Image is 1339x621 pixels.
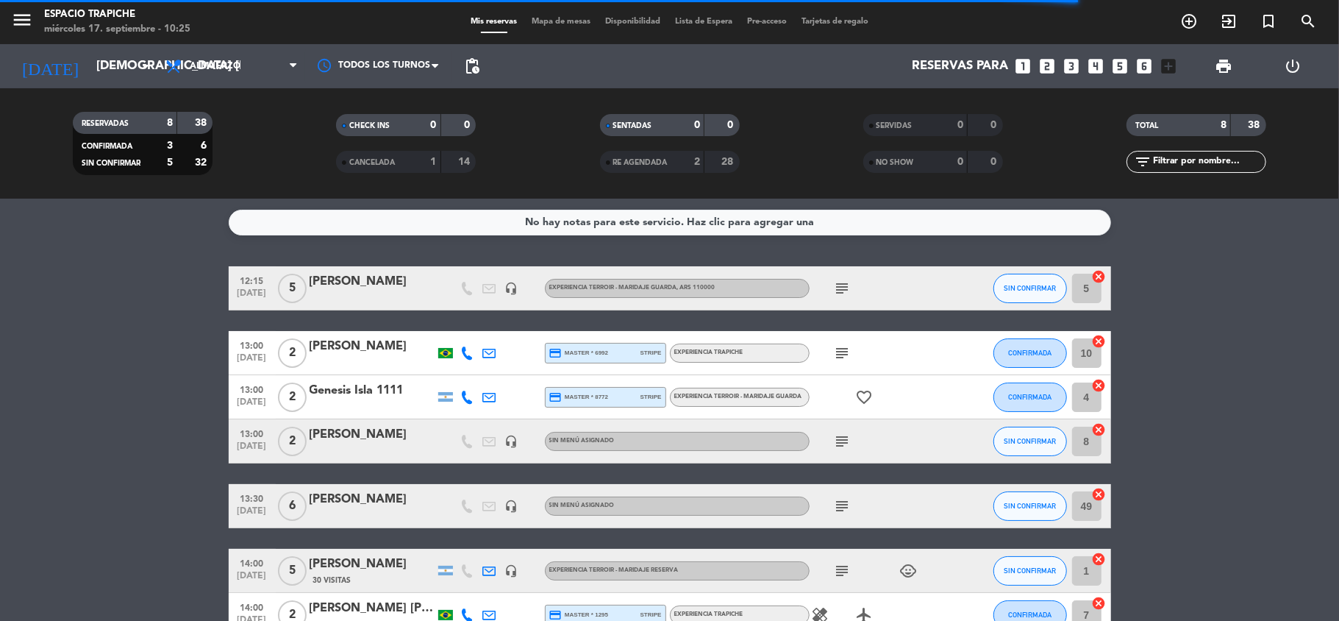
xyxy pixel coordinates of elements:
span: 14:00 [234,554,271,571]
span: 2 [278,427,307,456]
strong: 2 [694,157,700,167]
strong: 5 [167,157,173,168]
span: , ARS 110000 [677,285,715,291]
i: credit_card [549,347,563,360]
span: 6 [278,492,307,521]
span: CONFIRMADA [1008,349,1051,357]
i: cancel [1092,552,1107,567]
span: RESERVADAS [82,120,129,127]
strong: 38 [1248,120,1263,130]
span: 2 [278,338,307,368]
span: [DATE] [234,288,271,305]
strong: 0 [990,157,999,167]
strong: 8 [167,118,173,128]
strong: 0 [727,120,736,130]
span: pending_actions [463,57,481,75]
span: SERVIDAS [876,122,913,129]
span: 13:00 [234,380,271,397]
div: Genesis Isla 1111 [310,381,435,400]
span: Mapa de mesas [524,18,598,26]
strong: 8 [1221,120,1226,130]
span: stripe [640,610,662,620]
span: 12:15 [234,272,271,288]
span: SIN CONFIRMAR [1004,567,1056,575]
span: [DATE] [234,506,271,523]
span: TOTAL [1135,122,1158,129]
i: cancel [1092,269,1107,284]
strong: 1 [431,157,437,167]
div: LOG OUT [1258,44,1328,88]
i: cancel [1092,596,1107,611]
span: master * 8772 [549,391,609,404]
div: Espacio Trapiche [44,7,190,22]
i: favorite_border [856,388,874,406]
i: search [1299,13,1317,30]
i: cancel [1092,487,1107,502]
span: [DATE] [234,571,271,588]
i: looks_3 [1063,57,1082,76]
i: [DATE] [11,50,89,82]
span: [DATE] [234,353,271,370]
input: Filtrar por nombre... [1151,154,1265,170]
i: subject [834,344,851,362]
span: Experiencia Terroir - Maridaje Reserva [549,567,679,573]
span: Experiencia Trapiche [674,349,743,355]
i: looks_one [1014,57,1033,76]
i: filter_list [1134,153,1151,171]
strong: 38 [195,118,210,128]
div: miércoles 17. septiembre - 10:25 [44,22,190,37]
span: Experiencia Trapiche [674,611,743,617]
i: looks_4 [1087,57,1106,76]
i: subject [834,433,851,450]
strong: 0 [957,120,963,130]
span: Experiencia Terroir - Maridaje Guarda [674,394,802,400]
strong: 0 [694,120,700,130]
span: 13:30 [234,489,271,506]
i: cancel [1092,334,1107,349]
i: headset_mic [505,564,518,578]
strong: 0 [431,120,437,130]
strong: 0 [957,157,963,167]
i: subject [834,280,851,297]
i: subject [834,562,851,580]
i: cancel [1092,422,1107,437]
span: print [1215,57,1232,75]
span: NO SHOW [876,159,914,166]
span: 2 [278,383,307,412]
i: cancel [1092,378,1107,393]
span: SIN CONFIRMAR [1004,437,1056,445]
span: 5 [278,556,307,586]
span: [DATE] [234,441,271,458]
span: CHECK INS [349,122,390,129]
i: looks_5 [1111,57,1130,76]
strong: 0 [990,120,999,130]
div: [PERSON_NAME] [310,490,435,509]
span: Mis reservas [463,18,524,26]
span: Disponibilidad [598,18,668,26]
span: master * 6992 [549,347,609,360]
span: SENTADAS [613,122,652,129]
span: RE AGENDADA [613,159,668,166]
span: 30 Visitas [313,575,351,586]
strong: 0 [464,120,473,130]
span: SIN CONFIRMAR [82,160,140,167]
div: [PERSON_NAME] [310,337,435,356]
span: Sin menú asignado [549,438,615,444]
span: [DATE] [234,397,271,414]
div: No hay notas para este servicio. Haz clic para agregar una [525,214,814,231]
strong: 6 [201,141,210,151]
strong: 14 [458,157,473,167]
i: add_box [1160,57,1179,76]
i: power_settings_new [1285,57,1302,75]
span: Sin menú asignado [549,503,615,508]
strong: 32 [195,157,210,168]
div: [PERSON_NAME] [310,272,435,291]
span: Reservas para [913,60,1009,74]
strong: 28 [721,157,736,167]
span: CONFIRMADA [82,143,132,150]
span: Tarjetas de regalo [794,18,876,26]
i: looks_6 [1135,57,1154,76]
i: headset_mic [505,500,518,513]
span: CONFIRMADA [1008,611,1051,619]
span: Lista de Espera [668,18,740,26]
